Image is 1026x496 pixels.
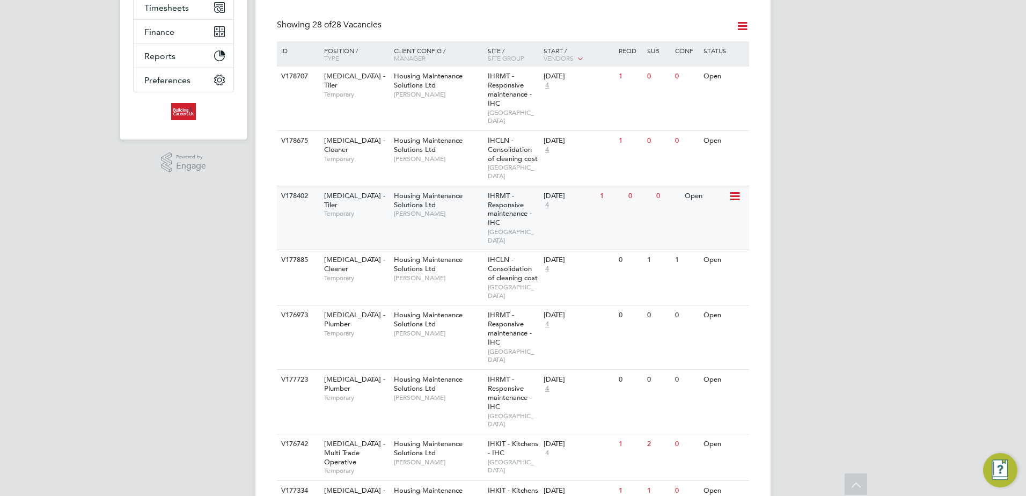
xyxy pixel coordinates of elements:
[616,250,644,270] div: 0
[394,191,463,209] span: Housing Maintenance Solutions Ltd
[324,274,389,282] span: Temporary
[279,186,316,206] div: V178402
[324,255,385,273] span: [MEDICAL_DATA] - Cleaner
[324,155,389,163] span: Temporary
[394,255,463,273] span: Housing Maintenance Solutions Ltd
[672,370,700,390] div: 0
[488,412,539,428] span: [GEOGRAPHIC_DATA]
[544,265,551,274] span: 4
[391,41,485,67] div: Client Config /
[701,131,747,151] div: Open
[394,329,482,338] span: [PERSON_NAME]
[544,320,551,329] span: 4
[488,375,532,411] span: IHRMT - Responsive maintenance - IHC
[144,75,190,85] span: Preferences
[279,131,316,151] div: V178675
[488,458,539,475] span: [GEOGRAPHIC_DATA]
[672,131,700,151] div: 0
[312,19,332,30] span: 28 of
[144,51,175,61] span: Reports
[394,71,463,90] span: Housing Maintenance Solutions Ltd
[161,152,207,173] a: Powered byEngage
[672,250,700,270] div: 1
[488,228,539,244] span: [GEOGRAPHIC_DATA]
[324,136,385,154] span: [MEDICAL_DATA] - Cleaner
[394,393,482,402] span: [PERSON_NAME]
[672,41,700,60] div: Conf
[701,250,747,270] div: Open
[983,453,1017,487] button: Engage Resource Center
[672,305,700,325] div: 0
[394,439,463,457] span: Housing Maintenance Solutions Ltd
[488,310,532,347] span: IHRMT - Responsive maintenance - IHC
[672,434,700,454] div: 0
[394,209,482,218] span: [PERSON_NAME]
[544,375,613,384] div: [DATE]
[277,19,384,31] div: Showing
[324,375,385,393] span: [MEDICAL_DATA] - Plumber
[324,466,389,475] span: Temporary
[654,186,681,206] div: 0
[324,90,389,99] span: Temporary
[616,434,644,454] div: 1
[672,67,700,86] div: 0
[485,41,541,67] div: Site /
[701,370,747,390] div: Open
[597,186,625,206] div: 1
[488,136,538,163] span: IHCLN - Consolidation of cleaning cost
[626,186,654,206] div: 0
[644,434,672,454] div: 2
[279,250,316,270] div: V177885
[488,439,538,457] span: IHKIT - Kitchens - IHC
[616,67,644,86] div: 1
[144,3,189,13] span: Timesheets
[176,162,206,171] span: Engage
[171,103,195,120] img: buildingcareersuk-logo-retina.png
[544,486,613,495] div: [DATE]
[616,41,644,60] div: Reqd
[279,370,316,390] div: V177723
[144,27,174,37] span: Finance
[312,19,382,30] span: 28 Vacancies
[616,305,644,325] div: 0
[279,305,316,325] div: V176973
[701,41,747,60] div: Status
[488,191,532,228] span: IHRMT - Responsive maintenance - IHC
[394,310,463,329] span: Housing Maintenance Solutions Ltd
[134,44,233,68] button: Reports
[488,71,532,108] span: IHRMT - Responsive maintenance - IHC
[544,81,551,90] span: 4
[176,152,206,162] span: Powered by
[544,136,613,145] div: [DATE]
[488,108,539,125] span: [GEOGRAPHIC_DATA]
[133,103,234,120] a: Go to home page
[488,54,524,62] span: Site Group
[701,434,747,454] div: Open
[644,305,672,325] div: 0
[279,434,316,454] div: V176742
[394,274,482,282] span: [PERSON_NAME]
[701,67,747,86] div: Open
[324,71,385,90] span: [MEDICAL_DATA] - Tiler
[488,163,539,180] span: [GEOGRAPHIC_DATA]
[644,250,672,270] div: 1
[682,186,729,206] div: Open
[324,191,385,209] span: [MEDICAL_DATA] - Tiler
[544,201,551,210] span: 4
[701,305,747,325] div: Open
[644,131,672,151] div: 0
[394,136,463,154] span: Housing Maintenance Solutions Ltd
[488,255,538,282] span: IHCLN - Consolidation of cleaning cost
[324,209,389,218] span: Temporary
[324,393,389,402] span: Temporary
[616,370,644,390] div: 0
[544,311,613,320] div: [DATE]
[616,131,644,151] div: 1
[544,449,551,458] span: 4
[644,41,672,60] div: Sub
[279,41,316,60] div: ID
[544,145,551,155] span: 4
[644,370,672,390] div: 0
[324,54,339,62] span: Type
[544,192,595,201] div: [DATE]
